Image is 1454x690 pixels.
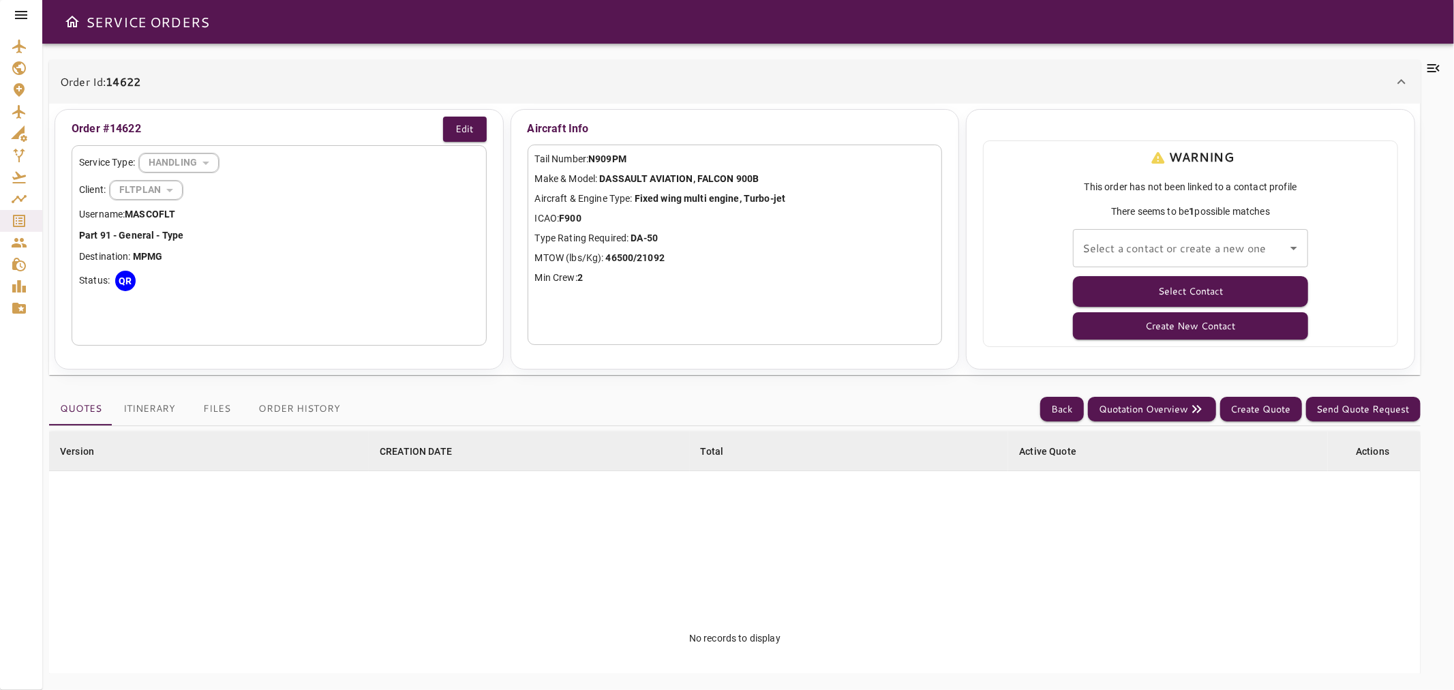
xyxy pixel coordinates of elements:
span: Version [60,443,112,460]
b: 46500/21092 [606,252,665,263]
img: Falcon 900.jpg [788,252,863,266]
p: Min Crew: [535,271,935,285]
span: Active Quote [1019,443,1094,460]
button: Back [1040,397,1084,422]
p: Type Rating Required: [535,231,935,245]
div: Order Id:14622 [49,104,1421,375]
b: G [155,251,162,262]
b: M [147,251,155,262]
p: Aircraft Info [528,117,943,141]
span: CREATION DATE [380,443,470,460]
button: Edit [443,117,487,142]
p: Destination: [79,250,479,264]
button: Select Contact [1073,276,1308,307]
div: QR [115,271,136,291]
div: Active Quote [1019,443,1076,460]
b: M [133,251,141,262]
p: Aircraft & Engine Type: [535,192,935,206]
div: HANDLING [110,172,183,208]
button: Create Quote [1220,397,1302,422]
p: Part 91 - General - Type [79,228,479,243]
button: Send Quote Request [1306,397,1421,422]
p: MTOW (lbs/Kg): [535,251,935,265]
b: 1 [1189,206,1194,217]
span: Total [701,443,742,460]
p: Tail Number: [535,152,935,166]
b: DA-50 [631,232,658,243]
button: Quotes [49,393,112,425]
div: HANDLING [139,145,219,181]
b: MASCOFLT [125,209,175,220]
button: Quotation Overview [1088,397,1216,422]
b: P [141,251,147,262]
b: DASSAULT AVIATION, FALCON 900B [599,173,759,184]
p: Status: [79,273,110,288]
b: 14622 [106,74,140,89]
button: Create New Contact [1073,312,1308,340]
b: Fixed wing multi engine, Turbo-jet [635,193,785,204]
span: There seems to be possible matches [990,205,1391,218]
div: Order Id:14622 [49,60,1421,104]
button: Order History [247,393,351,425]
div: basic tabs example [49,393,351,425]
h6: SERVICE ORDERS [86,11,209,33]
b: N909PM [588,153,626,164]
p: Username: [79,207,479,222]
button: Open [1284,239,1303,258]
b: F900 [559,213,581,224]
p: Order Id: [60,74,140,90]
p: WARNING [1147,148,1234,166]
button: Itinerary [112,393,186,425]
div: Total [701,443,724,460]
p: ICAO: [535,211,935,226]
div: CREATION DATE [380,443,452,460]
p: Order #14622 [72,121,141,137]
button: Open drawer [59,8,86,35]
div: Client: [79,180,479,200]
span: This order has not been linked to a contact profile [990,180,1391,194]
button: Files [186,393,247,425]
p: Make & Model: [535,172,935,186]
div: Service Type: [79,153,479,173]
b: 2 [577,272,583,283]
div: Version [60,443,94,460]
